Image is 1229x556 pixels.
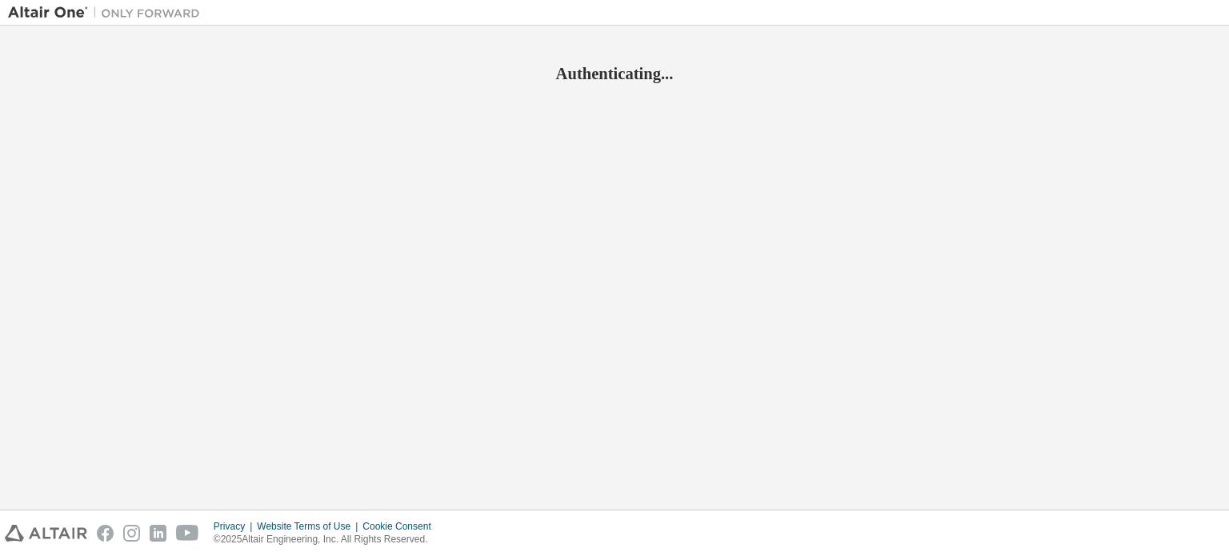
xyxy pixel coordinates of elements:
[97,525,114,542] img: facebook.svg
[123,525,140,542] img: instagram.svg
[257,520,362,533] div: Website Terms of Use
[362,520,440,533] div: Cookie Consent
[214,533,441,546] p: © 2025 Altair Engineering, Inc. All Rights Reserved.
[5,525,87,542] img: altair_logo.svg
[8,63,1221,84] h2: Authenticating...
[214,520,257,533] div: Privacy
[8,5,208,21] img: Altair One
[150,525,166,542] img: linkedin.svg
[176,525,199,542] img: youtube.svg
